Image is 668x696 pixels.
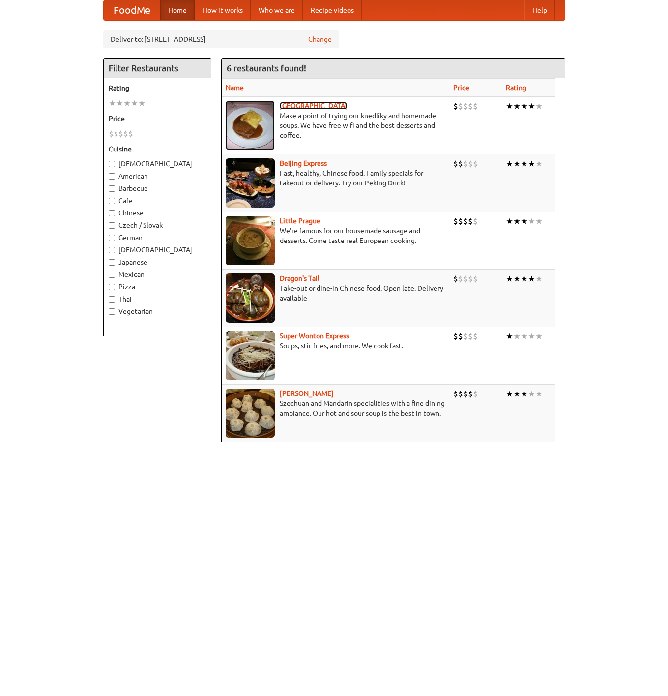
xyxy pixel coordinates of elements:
[104,0,160,20] a: FoodMe
[280,390,334,397] b: [PERSON_NAME]
[109,161,115,167] input: [DEMOGRAPHIC_DATA]
[104,59,211,78] h4: Filter Restaurants
[521,101,528,112] li: ★
[109,270,206,279] label: Mexican
[109,83,206,93] h5: Rating
[473,389,478,399] li: $
[521,331,528,342] li: ★
[463,331,468,342] li: $
[535,101,543,112] li: ★
[131,98,138,109] li: ★
[280,217,320,225] a: Little Prague
[468,216,473,227] li: $
[473,101,478,112] li: $
[109,245,206,255] label: [DEMOGRAPHIC_DATA]
[109,173,115,180] input: American
[109,144,206,154] h5: Cuisine
[226,283,446,303] p: Take-out or dine-in Chinese food. Open late. Delivery available
[506,101,513,112] li: ★
[103,30,339,48] div: Deliver to: [STREET_ADDRESS]
[473,331,478,342] li: $
[506,84,526,91] a: Rating
[463,389,468,399] li: $
[280,159,327,167] a: Beijing Express
[458,101,463,112] li: $
[535,273,543,284] li: ★
[226,341,446,351] p: Soups, stir-fries, and more. We cook fast.
[109,114,206,123] h5: Price
[535,216,543,227] li: ★
[109,284,115,290] input: Pizza
[123,98,131,109] li: ★
[109,272,115,278] input: Mexican
[528,331,535,342] li: ★
[109,171,206,181] label: American
[109,185,115,192] input: Barbecue
[195,0,251,20] a: How it works
[535,158,543,169] li: ★
[535,389,543,399] li: ★
[109,306,206,316] label: Vegetarian
[116,98,123,109] li: ★
[468,389,473,399] li: $
[506,389,513,399] li: ★
[118,128,123,139] li: $
[109,282,206,292] label: Pizza
[160,0,195,20] a: Home
[128,128,133,139] li: $
[226,84,244,91] a: Name
[473,158,478,169] li: $
[521,158,528,169] li: ★
[109,128,114,139] li: $
[468,101,473,112] li: $
[528,216,535,227] li: ★
[109,159,206,169] label: [DEMOGRAPHIC_DATA]
[109,98,116,109] li: ★
[453,158,458,169] li: $
[303,0,362,20] a: Recipe videos
[226,168,446,188] p: Fast, healthy, Chinese food. Family specials for takeout or delivery. Try our Peking Duck!
[463,101,468,112] li: $
[453,101,458,112] li: $
[226,398,446,418] p: Szechuan and Mandarin specialities with a fine dining ambiance. Our hot and sour soup is the best...
[227,63,306,73] ng-pluralize: 6 restaurants found!
[280,332,349,340] a: Super Wonton Express
[226,389,275,438] img: shandong.jpg
[138,98,145,109] li: ★
[226,226,446,245] p: We're famous for our housemade sausage and desserts. Come taste real European cooking.
[463,158,468,169] li: $
[506,216,513,227] li: ★
[109,220,206,230] label: Czech / Slovak
[280,102,347,110] a: [GEOGRAPHIC_DATA]
[114,128,118,139] li: $
[458,216,463,227] li: $
[528,158,535,169] li: ★
[513,273,521,284] li: ★
[506,273,513,284] li: ★
[473,216,478,227] li: $
[513,389,521,399] li: ★
[453,331,458,342] li: $
[109,208,206,218] label: Chinese
[109,233,206,242] label: German
[468,158,473,169] li: $
[463,216,468,227] li: $
[453,273,458,284] li: $
[109,296,115,303] input: Thai
[521,273,528,284] li: ★
[468,331,473,342] li: $
[109,183,206,193] label: Barbecue
[528,389,535,399] li: ★
[226,216,275,265] img: littleprague.jpg
[513,331,521,342] li: ★
[458,158,463,169] li: $
[226,101,275,150] img: czechpoint.jpg
[109,294,206,304] label: Thai
[109,210,115,216] input: Chinese
[506,331,513,342] li: ★
[280,274,319,282] a: Dragon's Tail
